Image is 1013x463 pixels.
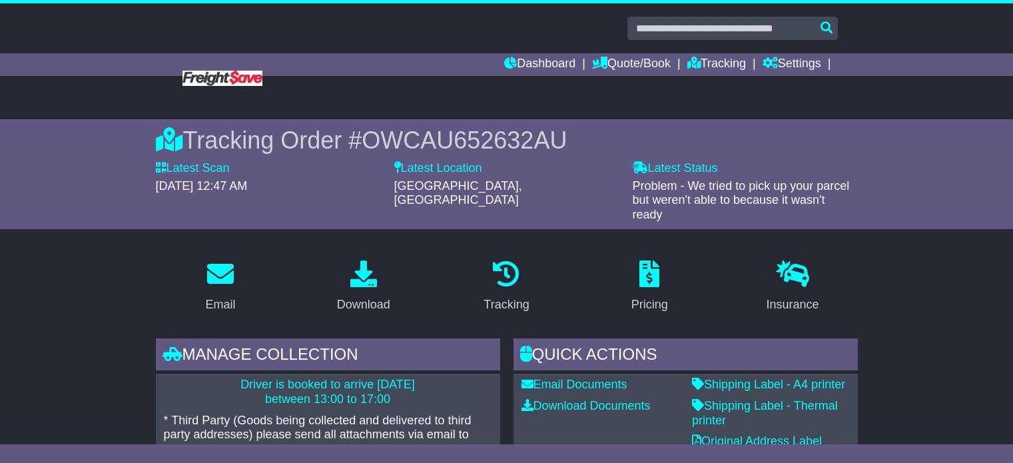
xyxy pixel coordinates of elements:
a: Shipping Label - A4 printer [692,378,845,391]
div: Manage collection [156,338,500,374]
a: Pricing [623,256,677,318]
a: Tracking [687,53,746,76]
span: [DATE] 12:47 AM [156,179,248,193]
img: Freight Save [182,71,262,86]
label: Latest Scan [156,161,230,176]
div: Email [205,296,235,314]
div: Quick Actions [513,338,858,374]
label: Latest Status [633,161,718,176]
div: Tracking [484,296,529,314]
a: Original Address Label [692,434,822,448]
a: Email Documents [521,378,627,391]
p: * Third Party (Goods being collected and delivered to third party addresses) please send all atta... [164,414,492,457]
div: Download [337,296,390,314]
a: Download [328,256,399,318]
span: [GEOGRAPHIC_DATA], [GEOGRAPHIC_DATA] [394,179,522,207]
div: Insurance [767,296,819,314]
a: Insurance [758,256,828,318]
a: Settings [763,53,821,76]
p: Driver is booked to arrive [DATE] between 13:00 to 17:00 [164,378,492,406]
label: Latest Location [394,161,482,176]
div: Tracking Order # [156,126,858,155]
a: Shipping Label - Thermal printer [692,399,838,427]
a: Dashboard [504,53,575,76]
a: Download Documents [521,399,651,412]
a: Tracking [475,256,537,318]
span: Problem - We tried to pick up your parcel but weren't able to because it wasn't ready [633,179,850,221]
a: Email [196,256,244,318]
span: OWCAU652632AU [362,127,567,154]
a: Quote/Book [592,53,671,76]
div: Pricing [631,296,668,314]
